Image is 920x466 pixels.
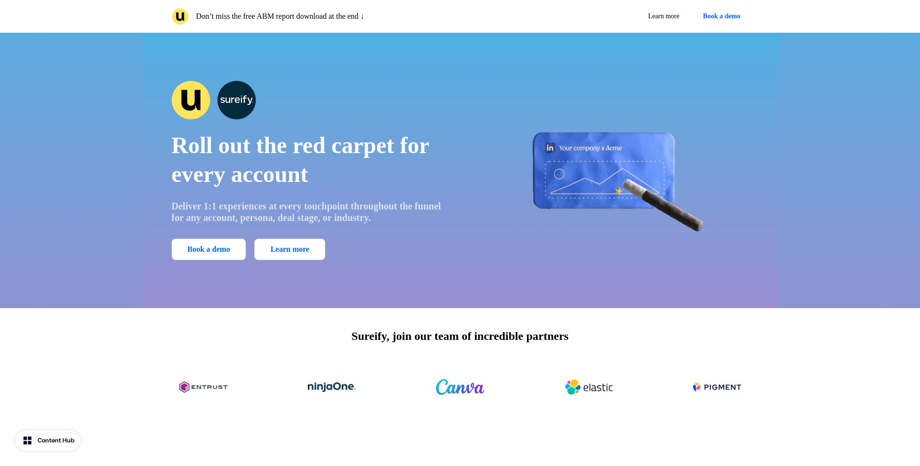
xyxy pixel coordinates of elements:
[695,8,749,25] button: Book a demo
[352,327,568,345] p: Sureify, join our team of incredible partners
[172,239,246,260] button: Book a demo
[641,8,687,25] a: Learn more
[254,239,325,260] a: Learn more
[172,200,447,223] p: Deliver 1:1 experiences at every touchpoint throughout the funnel for any account, persona, deal ...
[172,132,429,187] span: Roll out the red carpet for every account
[38,436,75,445] div: Content Hub
[196,11,365,22] p: Don’t miss the free ABM report download at the end ↓
[15,430,80,451] button: Content Hub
